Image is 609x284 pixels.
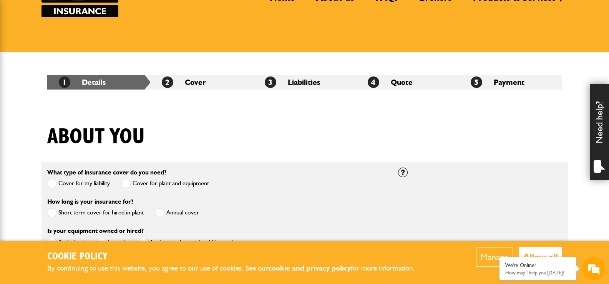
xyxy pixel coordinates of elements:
span: 4 [368,76,379,88]
div: Need help? [590,84,609,180]
button: Manage [476,247,513,267]
li: Cover [150,75,253,90]
span: 5 [471,76,482,88]
span: 3 [265,76,276,88]
label: Cover for plant and equipment [121,179,209,188]
label: How long is your insurance for? [47,199,133,205]
label: Short term cover for hired in plant [47,208,144,218]
p: By continuing to use this website, you agree to our use of cookies. See our for more information. [47,262,428,274]
li: Liabilities [253,75,356,90]
label: Is your equipment owned or hired? [47,228,144,234]
label: I own it [97,237,127,247]
div: We're Online! [505,262,571,269]
span: 2 [162,76,173,88]
label: Cover for my liability [47,179,110,188]
h2: Cookie Policy [47,251,428,263]
li: Payment [459,75,562,90]
li: Quote [356,75,459,90]
button: Allow all [519,247,562,267]
label: I'm hiring it [47,237,85,247]
p: How may I help you today? [505,270,571,276]
span: 1 [59,76,70,88]
label: A mixture of owned and hire equipment [138,237,249,247]
label: Annual cover [155,208,199,218]
li: Details [47,75,150,90]
label: What type of insurance cover do you need? [47,169,166,176]
h1: About you [47,124,145,150]
a: cookie and privacy policy [268,264,351,272]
